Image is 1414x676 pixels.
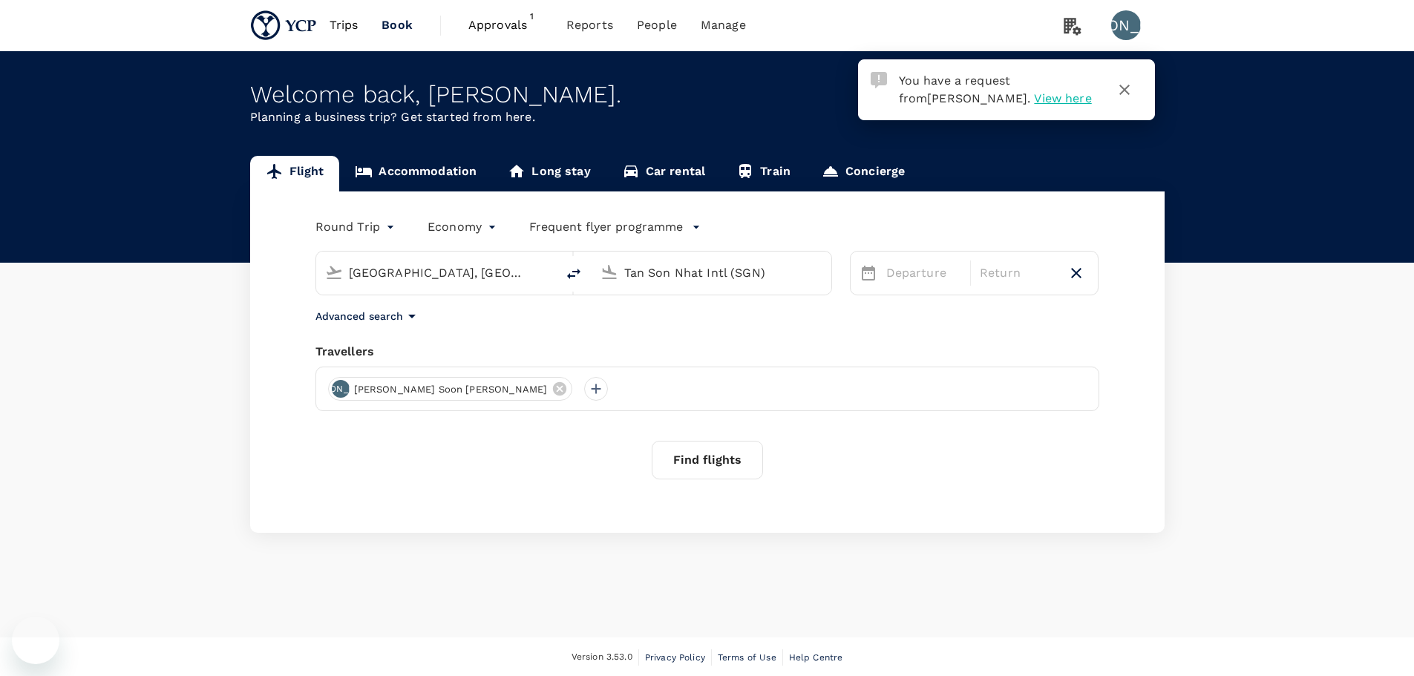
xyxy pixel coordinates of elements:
span: [PERSON_NAME] Soon [PERSON_NAME] [345,382,557,397]
div: [PERSON_NAME] [1111,10,1141,40]
span: Terms of Use [718,652,776,663]
a: Long stay [492,156,606,191]
button: Advanced search [315,307,421,325]
a: Flight [250,156,340,191]
div: Round Trip [315,215,399,239]
a: Privacy Policy [645,649,705,666]
span: Approvals [468,16,543,34]
span: [PERSON_NAME] [927,91,1027,105]
a: Accommodation [339,156,492,191]
button: delete [556,256,592,292]
button: Open [546,271,549,274]
div: Travellers [315,343,1099,361]
input: Going to [624,261,800,284]
span: Privacy Policy [645,652,705,663]
span: People [637,16,677,34]
a: Train [721,156,806,191]
a: Car rental [606,156,721,191]
div: [PERSON_NAME] [332,380,350,398]
a: Concierge [806,156,920,191]
iframe: Button to launch messaging window [12,617,59,664]
p: Return [980,264,1055,282]
button: Open [821,271,824,274]
span: View here [1034,91,1091,105]
p: Frequent flyer programme [529,218,683,236]
a: Help Centre [789,649,843,666]
span: Trips [330,16,359,34]
span: You have a request from . [899,73,1031,105]
div: Welcome back , [PERSON_NAME] . [250,81,1165,108]
button: Frequent flyer programme [529,218,701,236]
button: Find flights [652,441,763,479]
span: Manage [701,16,746,34]
p: Departure [886,264,961,282]
p: Planning a business trip? Get started from here. [250,108,1165,126]
span: Help Centre [789,652,843,663]
div: Economy [428,215,500,239]
input: Depart from [349,261,525,284]
span: Version 3.53.0 [572,650,632,665]
span: Book [382,16,413,34]
img: Approval Request [871,72,887,88]
a: Terms of Use [718,649,776,666]
span: Reports [566,16,613,34]
div: [PERSON_NAME][PERSON_NAME] Soon [PERSON_NAME] [328,377,573,401]
span: 1 [525,9,540,24]
p: Advanced search [315,309,403,324]
img: YCP SG Pte. Ltd. [250,9,318,42]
